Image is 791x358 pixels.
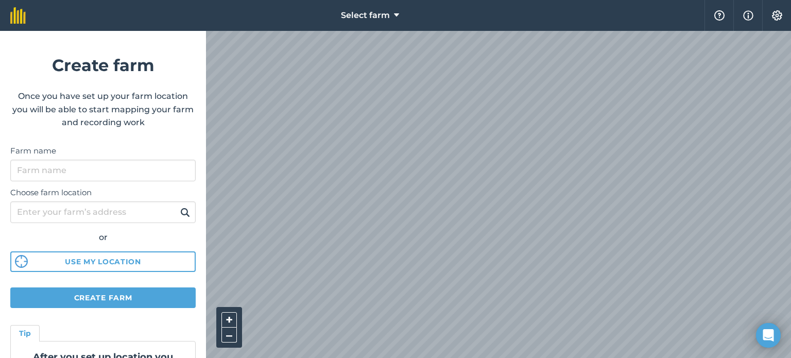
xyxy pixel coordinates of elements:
[15,255,28,268] img: svg%3e
[341,9,390,22] span: Select farm
[19,328,31,339] h4: Tip
[221,328,237,343] button: –
[180,206,190,218] img: svg+xml;base64,PHN2ZyB4bWxucz0iaHR0cDovL3d3dy53My5vcmcvMjAwMC9zdmciIHdpZHRoPSIxOSIgaGVpZ2h0PSIyNC...
[10,52,196,78] h1: Create farm
[10,90,196,129] p: Once you have set up your farm location you will be able to start mapping your farm and recording...
[743,9,753,22] img: svg+xml;base64,PHN2ZyB4bWxucz0iaHR0cDovL3d3dy53My5vcmcvMjAwMC9zdmciIHdpZHRoPSIxNyIgaGVpZ2h0PSIxNy...
[10,160,196,181] input: Farm name
[756,323,781,348] div: Open Intercom Messenger
[10,231,196,244] div: or
[771,10,783,21] img: A cog icon
[713,10,726,21] img: A question mark icon
[10,287,196,308] button: Create farm
[10,7,26,24] img: fieldmargin Logo
[221,312,237,328] button: +
[10,145,196,157] label: Farm name
[10,186,196,199] label: Choose farm location
[10,251,196,272] button: Use my location
[10,201,196,223] input: Enter your farm’s address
